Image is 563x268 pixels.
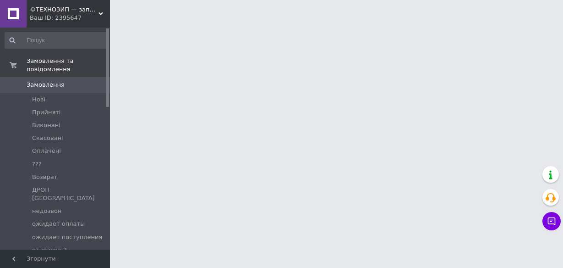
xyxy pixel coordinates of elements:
[30,14,110,22] div: Ваш ID: 2395647
[32,246,67,254] span: отправка 2
[32,108,60,117] span: Прийняті
[32,186,107,202] span: ДРОП [GEOGRAPHIC_DATA]
[32,160,42,168] span: ???
[32,173,57,181] span: Возврат
[32,121,60,129] span: Виконані
[32,134,63,142] span: Скасовані
[27,57,110,73] span: Замовлення та повідомлення
[32,233,102,241] span: ожидает поступления
[27,81,65,89] span: Замовлення
[32,207,61,215] span: недозвон
[32,95,45,104] span: Нові
[32,220,85,228] span: ожидает оплаты
[5,32,108,49] input: Пошук
[32,147,61,155] span: Оплачені
[30,6,98,14] span: ©ТЕХНОЗИП — запчастини для побутової техніки з доставкою по всій Україні
[542,212,561,230] button: Чат з покупцем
